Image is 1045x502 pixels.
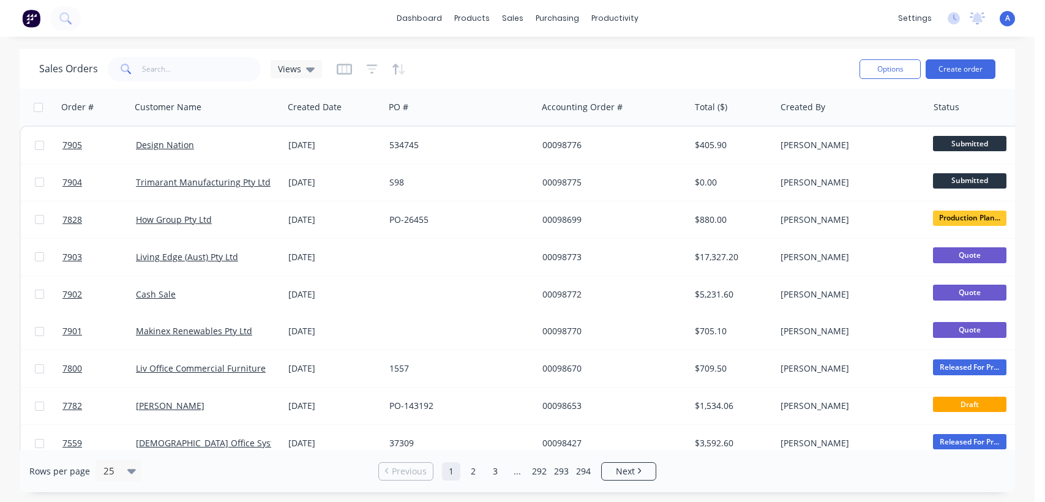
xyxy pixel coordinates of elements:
[62,350,136,387] a: 7800
[62,164,136,201] a: 7904
[288,437,380,449] div: [DATE]
[389,400,525,412] div: PO-143192
[695,176,766,189] div: $0.00
[136,288,176,300] a: Cash Sale
[62,362,82,375] span: 7800
[62,127,136,163] a: 7905
[62,388,136,424] a: 7782
[288,325,380,337] div: [DATE]
[695,325,766,337] div: $705.10
[288,288,380,301] div: [DATE]
[695,251,766,263] div: $17,327.20
[574,462,593,481] a: Page 294
[695,437,766,449] div: $3,592.60
[542,437,678,449] div: 00098427
[542,214,678,226] div: 00098699
[61,101,94,113] div: Order #
[389,139,525,151] div: 534745
[695,214,766,226] div: $880.00
[933,136,1006,151] span: Submitted
[389,176,525,189] div: S98
[934,101,959,113] div: Status
[542,101,623,113] div: Accounting Order #
[933,434,1006,449] span: Released For Pr...
[781,325,916,337] div: [PERSON_NAME]
[860,59,921,79] button: Options
[585,9,645,28] div: productivity
[288,101,342,113] div: Created Date
[62,276,136,313] a: 7902
[62,251,82,263] span: 7903
[448,9,496,28] div: products
[781,400,916,412] div: [PERSON_NAME]
[542,139,678,151] div: 00098776
[379,465,433,478] a: Previous page
[136,214,212,225] a: How Group Pty Ltd
[288,400,380,412] div: [DATE]
[781,176,916,189] div: [PERSON_NAME]
[389,362,525,375] div: 1557
[389,437,525,449] div: 37309
[392,465,427,478] span: Previous
[781,139,916,151] div: [PERSON_NAME]
[389,101,408,113] div: PO #
[136,176,271,188] a: Trimarant Manufacturing Pty Ltd
[933,322,1006,337] span: Quote
[142,57,261,81] input: Search...
[136,325,252,337] a: Makinex Renewables Pty Ltd
[288,214,380,226] div: [DATE]
[933,173,1006,189] span: Submitted
[62,313,136,350] a: 7901
[136,362,266,374] a: Liv Office Commercial Furniture
[781,437,916,449] div: [PERSON_NAME]
[136,251,238,263] a: Living Edge (Aust) Pty Ltd
[530,9,585,28] div: purchasing
[373,462,661,481] ul: Pagination
[695,139,766,151] div: $405.90
[62,400,82,412] span: 7782
[136,139,194,151] a: Design Nation
[288,251,380,263] div: [DATE]
[926,59,995,79] button: Create order
[62,425,136,462] a: 7559
[530,462,549,481] a: Page 292
[62,239,136,275] a: 7903
[288,362,380,375] div: [DATE]
[288,139,380,151] div: [DATE]
[464,462,482,481] a: Page 2
[442,462,460,481] a: Page 1 is your current page
[695,288,766,301] div: $5,231.60
[136,400,204,411] a: [PERSON_NAME]
[781,101,825,113] div: Created By
[781,214,916,226] div: [PERSON_NAME]
[695,362,766,375] div: $709.50
[29,465,90,478] span: Rows per page
[135,101,201,113] div: Customer Name
[62,176,82,189] span: 7904
[542,176,678,189] div: 00098775
[781,251,916,263] div: [PERSON_NAME]
[542,400,678,412] div: 00098653
[62,214,82,226] span: 7828
[781,288,916,301] div: [PERSON_NAME]
[933,211,1006,226] span: Production Plan...
[22,9,40,28] img: Factory
[1005,13,1010,24] span: A
[695,400,766,412] div: $1,534.06
[602,465,656,478] a: Next page
[62,201,136,238] a: 7828
[39,63,98,75] h1: Sales Orders
[391,9,448,28] a: dashboard
[933,397,1006,412] span: Draft
[288,176,380,189] div: [DATE]
[496,9,530,28] div: sales
[933,359,1006,375] span: Released For Pr...
[542,362,678,375] div: 00098670
[486,462,504,481] a: Page 3
[278,62,301,75] span: Views
[136,437,291,449] a: [DEMOGRAPHIC_DATA] Office Systems
[62,288,82,301] span: 7902
[616,465,635,478] span: Next
[62,139,82,151] span: 7905
[695,101,727,113] div: Total ($)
